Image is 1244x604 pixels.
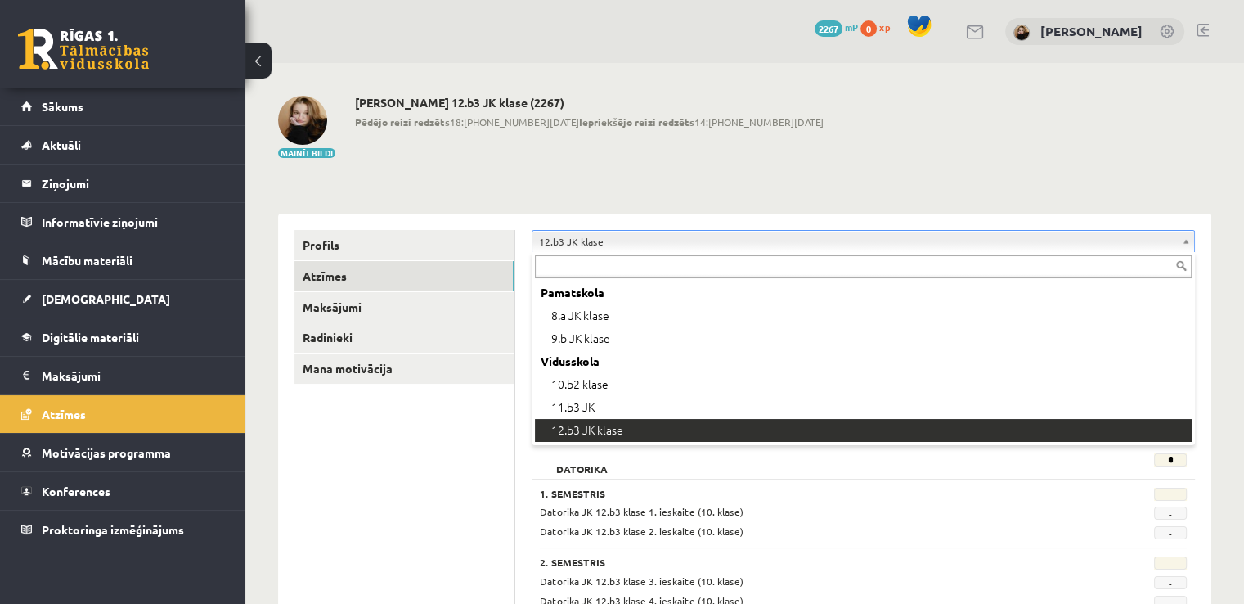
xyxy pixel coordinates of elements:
div: 8.a JK klase [535,304,1192,327]
div: 12.b3 JK klase [535,419,1192,442]
div: 10.b2 klase [535,373,1192,396]
div: Pamatskola [535,282,1192,304]
div: 11.b3 JK [535,396,1192,419]
div: Vidusskola [535,350,1192,373]
div: 9.b JK klase [535,327,1192,350]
